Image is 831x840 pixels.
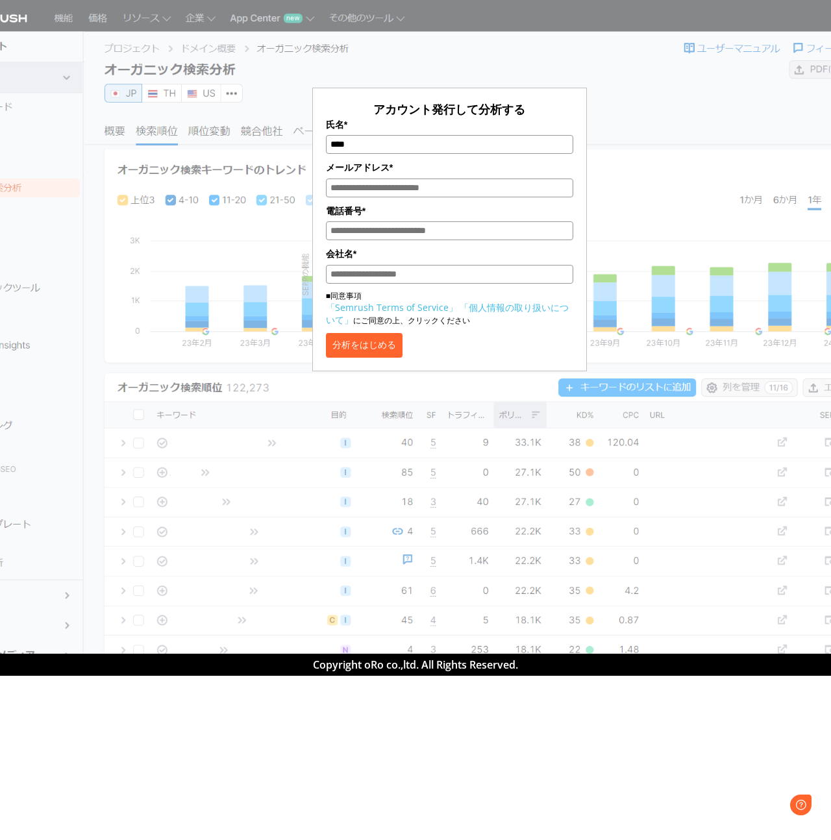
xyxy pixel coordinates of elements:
[326,301,569,326] a: 「個人情報の取り扱いについて」
[326,204,574,218] label: 電話番号*
[313,658,518,672] span: Copyright oRo co.,ltd. All Rights Reserved.
[326,160,574,175] label: メールアドレス*
[715,789,817,826] iframe: Help widget launcher
[326,333,403,358] button: 分析をはじめる
[373,101,525,117] span: アカウント発行して分析する
[326,301,458,314] a: 「Semrush Terms of Service」
[326,290,574,327] p: ■同意事項 にご同意の上、クリックください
